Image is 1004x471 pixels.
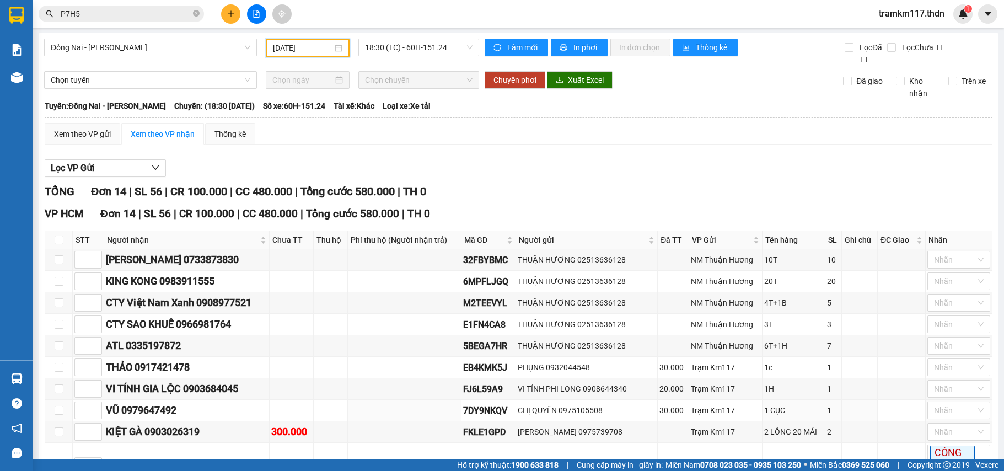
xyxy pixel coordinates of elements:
[673,39,738,56] button: bar-chartThống kê
[764,361,823,373] div: 1c
[905,75,941,99] span: Kho nhận
[764,254,823,266] div: 10T
[518,275,656,287] div: THUẬN HƯƠNG 02513636128
[11,44,23,56] img: solution-icon
[518,254,656,266] div: THUẬN HƯƠNG 02513636128
[958,9,968,19] img: icon-new-feature
[556,76,563,85] span: download
[402,207,405,220] span: |
[943,461,951,469] span: copyright
[696,41,729,53] span: Thống kê
[898,459,899,471] span: |
[463,361,514,374] div: EB4KMK5J
[573,41,599,53] span: In phơi
[106,295,267,311] div: CTY Việt Nam Xanh 0908977521
[398,185,400,198] span: |
[880,234,914,246] span: ĐC Giao
[106,360,267,375] div: THẢO 0917421478
[682,44,691,52] span: bar-chart
[45,159,166,177] button: Lọc VP Gửi
[365,72,473,88] span: Chọn chuyến
[855,41,887,66] span: Lọc Đã TT
[691,383,760,395] div: Trạm Km117
[253,10,260,18] span: file-add
[193,9,200,19] span: close-circle
[144,207,171,220] span: SL 56
[700,461,801,469] strong: 0708 023 035 - 0935 103 250
[461,314,516,335] td: E1FN4CA8
[804,463,807,467] span: ⚪️
[463,275,514,288] div: 6MPFLJGQ
[567,459,568,471] span: |
[568,74,604,86] span: Xuất Excel
[966,5,970,13] span: 1
[764,426,823,438] div: 2 LỒNG 20 MÁI
[457,459,559,471] span: Hỗ trợ kỹ thuật:
[547,71,613,89] button: downloadXuất Excel
[179,207,234,220] span: CR 100.000
[691,318,760,330] div: NM Thuận Hương
[11,373,23,384] img: warehouse-icon
[135,185,162,198] span: SL 56
[507,41,539,53] span: Làm mới
[174,207,176,220] span: |
[827,426,840,438] div: 2
[193,10,200,17] span: close-circle
[485,71,545,89] button: Chuyển phơi
[827,318,840,330] div: 3
[461,421,516,443] td: FKLE1GPD
[295,185,298,198] span: |
[842,461,889,469] strong: 0369 525 060
[131,128,195,140] div: Xem theo VP nhận
[461,271,516,292] td: 6MPFLJGQ
[461,292,516,314] td: M2TEEVYL
[403,185,426,198] span: TH 0
[11,72,23,83] img: warehouse-icon
[461,249,516,271] td: 32FBYBMC
[691,340,760,352] div: NM Thuận Hương
[270,231,314,249] th: Chưa TT
[272,4,292,24] button: aim
[300,185,395,198] span: Tổng cước 580.000
[689,249,763,271] td: NM Thuận Hương
[51,161,94,175] span: Lọc VP Gửi
[106,252,267,267] div: [PERSON_NAME] 0733873830
[463,425,514,439] div: FKLE1GPD
[170,185,227,198] span: CR 100.000
[61,8,191,20] input: Tìm tên, số ĐT hoặc mã đơn
[493,44,503,52] span: sync
[334,100,374,112] span: Tài xế: Khác
[314,231,348,249] th: Thu hộ
[518,361,656,373] div: PHỤNG 0932044548
[842,231,878,249] th: Ghi chú
[106,317,267,332] div: CTY SAO KHUÊ 0966981764
[235,185,292,198] span: CC 480.000
[665,459,801,471] span: Miền Nam
[577,459,663,471] span: Cung cấp máy in - giấy in:
[237,207,240,220] span: |
[692,234,751,246] span: VP Gửi
[518,426,656,438] div: [PERSON_NAME] 0975739708
[46,10,53,18] span: search
[689,292,763,314] td: NM Thuận Hương
[273,42,332,54] input: 10/09/2025
[689,400,763,421] td: Trạm Km117
[764,297,823,309] div: 4T+1B
[107,234,258,246] span: Người nhận
[100,207,136,220] span: Đơn 14
[461,378,516,400] td: FJ6L59A9
[689,421,763,443] td: Trạm Km117
[827,297,840,309] div: 5
[51,39,250,56] span: Đồng Nai - Hồ Chí Minh
[827,340,840,352] div: 7
[12,398,22,409] span: question-circle
[518,383,656,395] div: VI TÍNH PHI LONG 0908644340
[54,128,111,140] div: Xem theo VP gửi
[511,461,559,469] strong: 1900 633 818
[764,340,823,352] div: 6T+1H
[691,361,760,373] div: Trạm Km117
[138,207,141,220] span: |
[463,404,514,418] div: 7DY9NKQV
[689,271,763,292] td: NM Thuận Hương
[12,448,22,458] span: message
